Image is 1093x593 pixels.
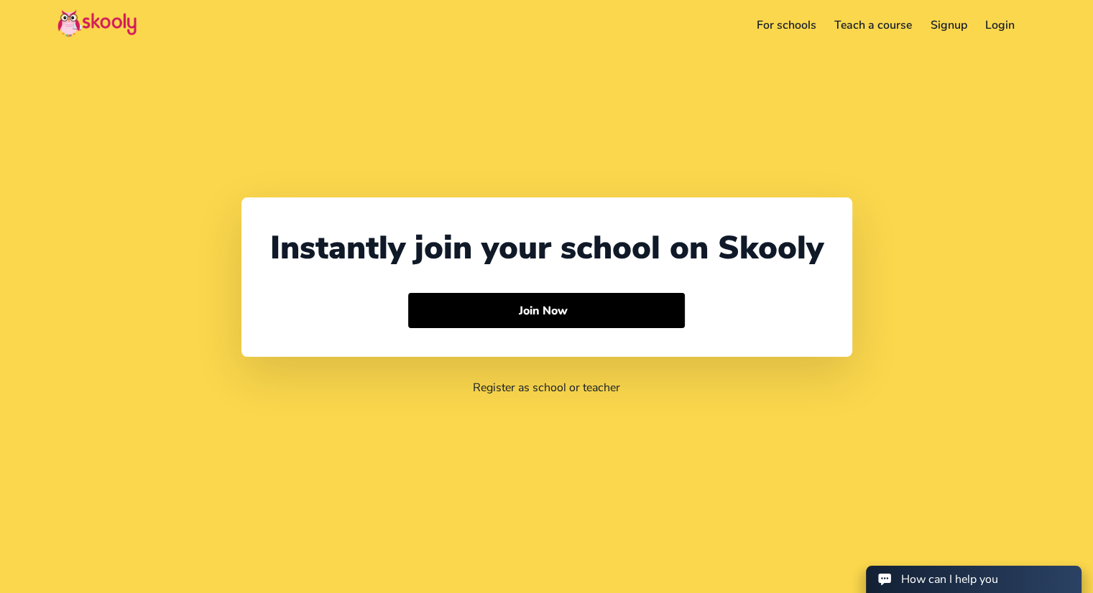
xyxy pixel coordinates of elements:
[747,14,826,37] a: For schools
[270,226,824,270] div: Instantly join your school on Skooly
[976,14,1024,37] a: Login
[473,380,620,396] a: Register as school or teacher
[408,293,685,329] button: Join Now
[825,14,921,37] a: Teach a course
[57,9,137,37] img: Skooly
[921,14,977,37] a: Signup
